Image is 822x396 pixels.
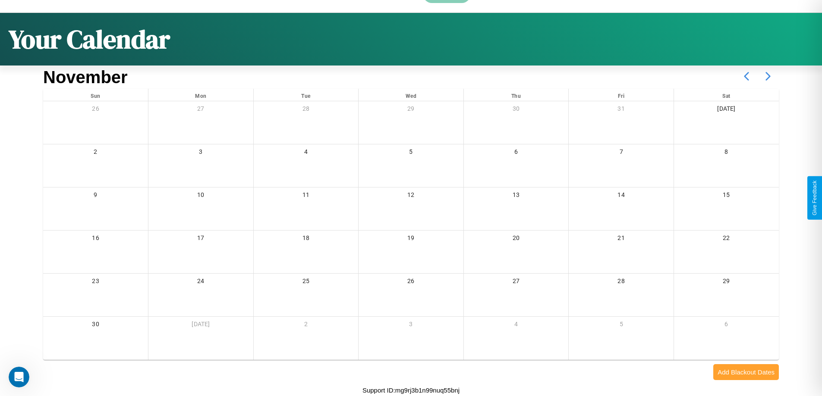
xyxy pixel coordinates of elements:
[254,144,359,162] div: 4
[713,364,779,380] button: Add Blackout Dates
[674,144,779,162] div: 8
[43,144,148,162] div: 2
[148,144,253,162] div: 3
[43,68,128,87] h2: November
[9,22,170,57] h1: Your Calendar
[569,101,674,119] div: 31
[359,187,463,205] div: 12
[674,101,779,119] div: [DATE]
[148,101,253,119] div: 27
[569,274,674,291] div: 28
[43,231,148,248] div: 16
[254,89,359,101] div: Tue
[43,317,148,334] div: 30
[464,231,569,248] div: 20
[359,144,463,162] div: 5
[569,317,674,334] div: 5
[254,187,359,205] div: 11
[569,144,674,162] div: 7
[148,274,253,291] div: 24
[362,384,460,396] p: Support ID: mg9rj3b1n99nuq55bnj
[359,274,463,291] div: 26
[359,317,463,334] div: 3
[464,317,569,334] div: 4
[359,101,463,119] div: 29
[674,274,779,291] div: 29
[674,89,779,101] div: Sat
[464,187,569,205] div: 13
[254,317,359,334] div: 2
[43,187,148,205] div: 9
[148,187,253,205] div: 10
[569,231,674,248] div: 21
[464,101,569,119] div: 30
[43,274,148,291] div: 23
[359,89,463,101] div: Wed
[569,187,674,205] div: 14
[254,101,359,119] div: 28
[148,317,253,334] div: [DATE]
[43,101,148,119] div: 26
[254,274,359,291] div: 25
[569,89,674,101] div: Fri
[148,89,253,101] div: Mon
[464,144,569,162] div: 6
[674,187,779,205] div: 15
[674,231,779,248] div: 22
[464,89,569,101] div: Thu
[43,89,148,101] div: Sun
[148,231,253,248] div: 17
[464,274,569,291] div: 27
[9,367,29,387] iframe: Intercom live chat
[359,231,463,248] div: 19
[674,317,779,334] div: 6
[812,181,818,215] div: Give Feedback
[254,231,359,248] div: 18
